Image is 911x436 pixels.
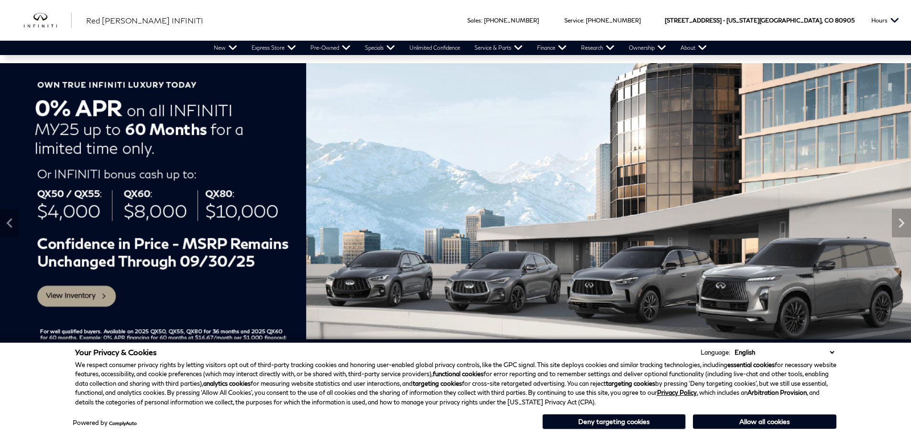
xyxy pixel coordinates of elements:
img: INFINITI [24,13,72,28]
div: Language: [701,349,730,356]
strong: Arbitration Provision [747,389,807,396]
a: Red [PERSON_NAME] INFINITI [86,15,203,26]
strong: essential cookies [727,361,775,369]
strong: functional cookies [433,370,483,378]
a: Ownership [622,41,673,55]
span: Sales [467,17,481,24]
a: [PHONE_NUMBER] [484,17,539,24]
a: New [207,41,244,55]
a: infiniti [24,13,72,28]
strong: targeting cookies [413,380,462,387]
span: : [583,17,584,24]
div: Next [892,209,911,237]
a: Finance [530,41,574,55]
a: Privacy Policy [657,389,697,396]
a: Pre-Owned [303,41,358,55]
select: Language Select [732,347,836,357]
p: We respect consumer privacy rights by letting visitors opt out of third-party tracking cookies an... [75,360,836,407]
a: About [673,41,714,55]
span: Service [564,17,583,24]
span: Red [PERSON_NAME] INFINITI [86,16,203,25]
div: Powered by [73,420,137,426]
a: Service & Parts [467,41,530,55]
nav: Main Navigation [207,41,714,55]
span: : [481,17,483,24]
a: ComplyAuto [109,420,137,426]
span: Your Privacy & Cookies [75,347,157,357]
strong: analytics cookies [203,380,251,387]
a: Research [574,41,622,55]
a: Specials [358,41,402,55]
strong: targeting cookies [606,380,655,387]
a: Unlimited Confidence [402,41,467,55]
button: Allow all cookies [693,414,836,429]
a: [PHONE_NUMBER] [586,17,641,24]
a: Express Store [244,41,303,55]
a: [STREET_ADDRESS] • [US_STATE][GEOGRAPHIC_DATA], CO 80905 [665,17,855,24]
button: Deny targeting cookies [542,414,686,429]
